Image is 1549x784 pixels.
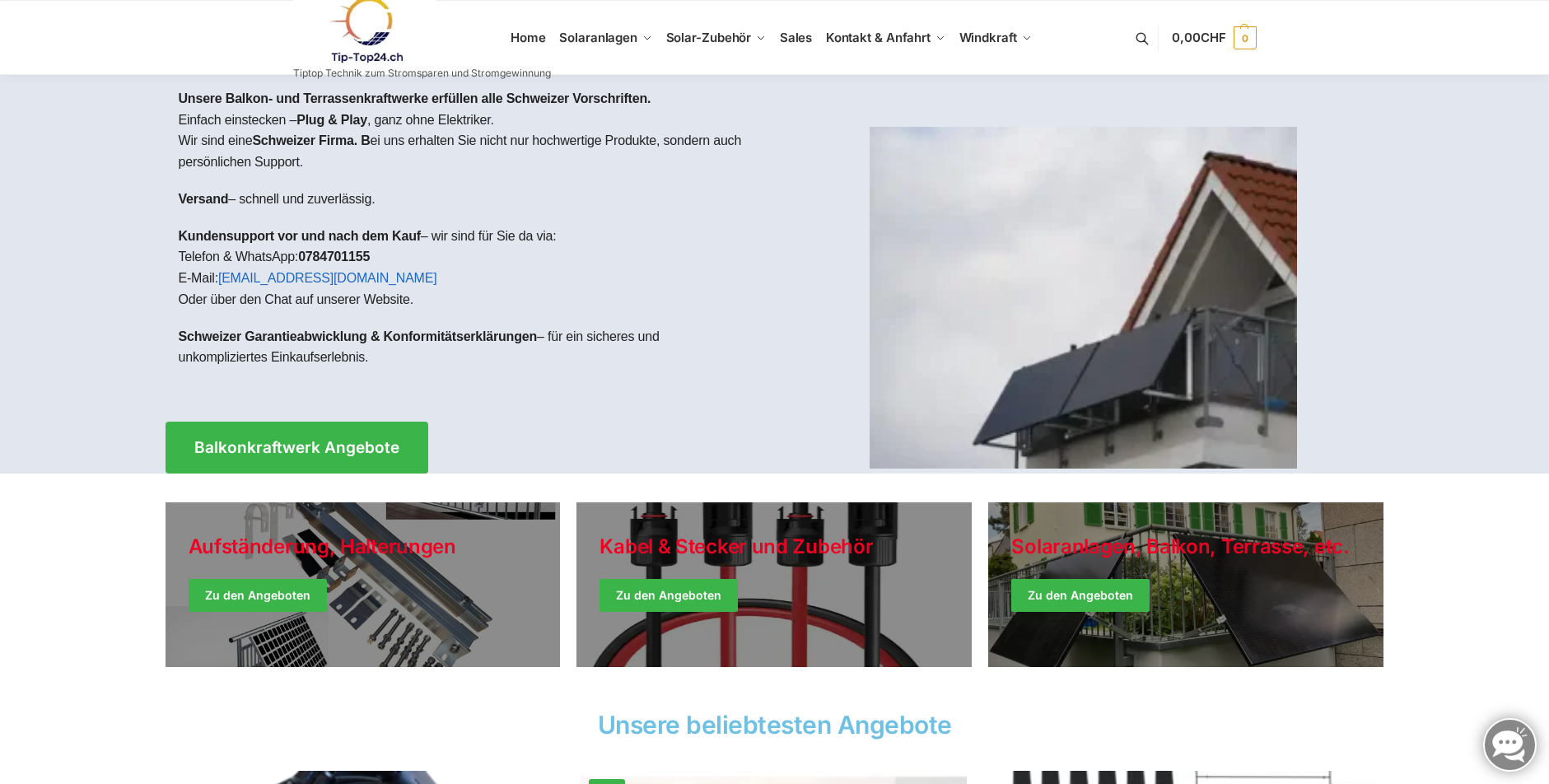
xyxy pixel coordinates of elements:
[179,329,538,343] strong: Schweizer Garantieabwicklung & Konformitätserklärungen
[298,250,370,264] strong: 0784701155
[553,1,659,75] a: Solaranlagen
[194,440,399,455] span: Balkonkraftwerk Angebote
[988,502,1383,667] a: Winter Jackets
[179,189,762,210] p: – schnell und zuverlässig.
[1172,13,1256,63] a: 0,00CHF 0
[772,1,819,75] a: Sales
[559,30,637,45] span: Solaranlagen
[166,75,775,397] div: Einfach einstecken – , ganz ohne Elektriker.
[293,68,551,78] p: Tiptop Technik zum Stromsparen und Stromgewinnung
[576,502,972,667] a: Holiday Style
[179,226,762,310] p: – wir sind für Sie da via: Telefon & WhatsApp: E-Mail: Oder über den Chat auf unserer Website.
[252,133,370,147] strong: Schweizer Firma. B
[659,1,772,75] a: Solar-Zubehör
[218,271,437,285] a: [EMAIL_ADDRESS][DOMAIN_NAME]
[179,229,421,243] strong: Kundensupport vor und nach dem Kauf
[826,30,931,45] span: Kontakt & Anfahrt
[952,1,1038,75] a: Windkraft
[179,326,762,368] p: – für ein sicheres und unkompliziertes Einkaufserlebnis.
[780,30,813,45] span: Sales
[819,1,952,75] a: Kontakt & Anfahrt
[179,192,229,206] strong: Versand
[166,712,1384,737] h2: Unsere beliebtesten Angebote
[1234,26,1257,49] span: 0
[1172,30,1225,45] span: 0,00
[870,127,1297,469] img: Home 1
[166,422,428,474] a: Balkonkraftwerk Angebote
[179,130,762,172] p: Wir sind eine ei uns erhalten Sie nicht nur hochwertige Produkte, sondern auch persönlichen Support.
[296,113,367,127] strong: Plug & Play
[179,91,651,105] strong: Unsere Balkon- und Terrassenkraftwerke erfüllen alle Schweizer Vorschriften.
[666,30,752,45] span: Solar-Zubehör
[166,502,561,667] a: Holiday Style
[959,30,1017,45] span: Windkraft
[1201,30,1226,45] span: CHF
